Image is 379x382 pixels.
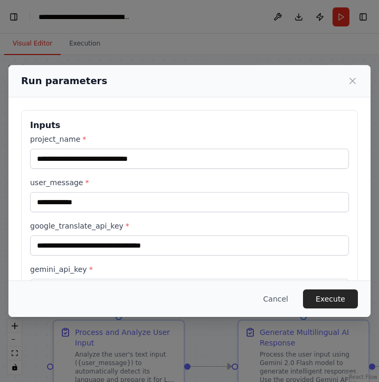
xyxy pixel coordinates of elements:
[30,177,349,188] label: user_message
[30,264,349,275] label: gemini_api_key
[303,289,358,308] button: Execute
[30,119,349,132] h3: Inputs
[30,221,349,231] label: google_translate_api_key
[30,134,349,144] label: project_name
[255,289,297,308] button: Cancel
[21,74,107,88] h2: Run parameters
